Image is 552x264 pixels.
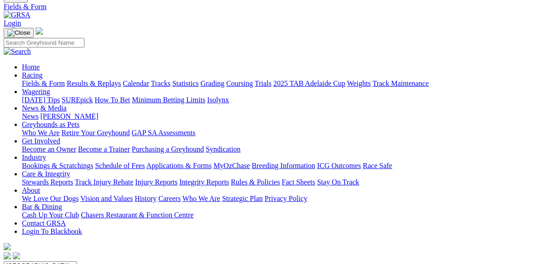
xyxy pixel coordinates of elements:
[252,162,315,169] a: Breeding Information
[317,162,361,169] a: ICG Outcomes
[146,162,212,169] a: Applications & Forms
[22,170,70,178] a: Care & Integrity
[206,145,240,153] a: Syndication
[151,79,171,87] a: Tracks
[22,162,548,170] div: Industry
[4,252,11,259] img: facebook.svg
[231,178,280,186] a: Rules & Policies
[22,162,93,169] a: Bookings & Scratchings
[95,162,145,169] a: Schedule of Fees
[4,11,31,19] img: GRSA
[22,129,548,137] div: Greyhounds as Pets
[22,63,40,71] a: Home
[4,38,84,48] input: Search
[179,178,229,186] a: Integrity Reports
[214,162,250,169] a: MyOzChase
[22,71,42,79] a: Racing
[22,137,60,145] a: Get Involved
[182,195,220,202] a: Who We Are
[222,195,263,202] a: Strategic Plan
[22,112,38,120] a: News
[226,79,253,87] a: Coursing
[363,162,392,169] a: Race Safe
[132,145,204,153] a: Purchasing a Greyhound
[135,195,156,202] a: History
[4,28,34,38] button: Toggle navigation
[22,112,548,121] div: News & Media
[22,121,79,128] a: Greyhounds as Pets
[22,129,60,137] a: Who We Are
[81,211,193,219] a: Chasers Restaurant & Function Centre
[22,219,66,227] a: Contact GRSA
[132,96,205,104] a: Minimum Betting Limits
[40,112,98,120] a: [PERSON_NAME]
[273,79,345,87] a: 2025 TAB Adelaide Cup
[36,27,43,35] img: logo-grsa-white.png
[22,195,548,203] div: About
[22,186,40,194] a: About
[282,178,315,186] a: Fact Sheets
[22,211,79,219] a: Cash Up Your Club
[4,48,31,56] img: Search
[78,145,130,153] a: Become a Trainer
[22,195,78,202] a: We Love Our Dogs
[4,3,548,11] a: Fields & Form
[22,203,62,211] a: Bar & Dining
[22,145,76,153] a: Become an Owner
[22,104,67,112] a: News & Media
[22,153,46,161] a: Industry
[95,96,130,104] a: How To Bet
[4,19,21,27] a: Login
[62,96,93,104] a: SUREpick
[135,178,177,186] a: Injury Reports
[158,195,181,202] a: Careers
[22,88,50,95] a: Wagering
[22,96,60,104] a: [DATE] Tips
[80,195,133,202] a: Vision and Values
[22,145,548,153] div: Get Involved
[172,79,199,87] a: Statistics
[22,227,82,235] a: Login To Blackbook
[22,211,548,219] div: Bar & Dining
[373,79,429,87] a: Track Maintenance
[22,79,65,87] a: Fields & Form
[62,129,130,137] a: Retire Your Greyhound
[22,79,548,88] div: Racing
[22,178,548,186] div: Care & Integrity
[7,29,30,37] img: Close
[75,178,133,186] a: Track Injury Rebate
[123,79,149,87] a: Calendar
[265,195,307,202] a: Privacy Policy
[317,178,359,186] a: Stay On Track
[67,79,121,87] a: Results & Replays
[22,178,73,186] a: Stewards Reports
[132,129,196,137] a: GAP SA Assessments
[4,243,11,250] img: logo-grsa-white.png
[22,96,548,104] div: Wagering
[207,96,229,104] a: Isolynx
[347,79,371,87] a: Weights
[201,79,224,87] a: Grading
[255,79,271,87] a: Trials
[13,252,20,259] img: twitter.svg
